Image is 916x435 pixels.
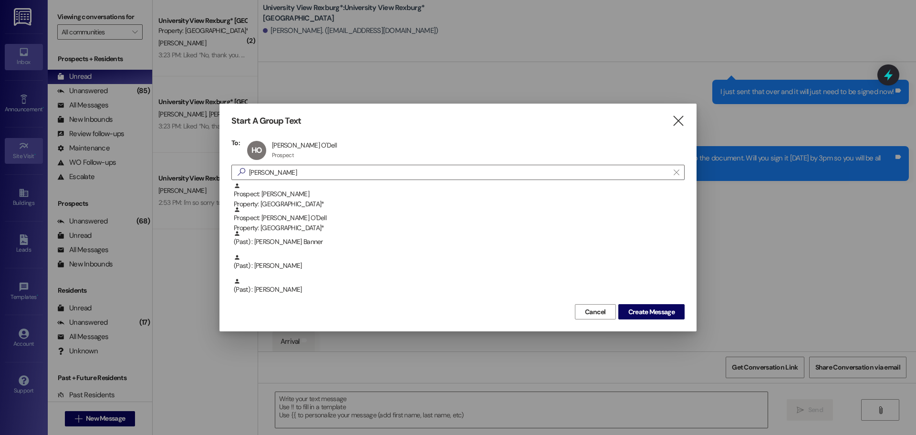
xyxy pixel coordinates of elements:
button: Create Message [618,304,685,319]
div: Prospect: [PERSON_NAME]Property: [GEOGRAPHIC_DATA]* [231,182,685,206]
button: Clear text [669,165,684,180]
i:  [674,169,679,176]
div: (Past) : [PERSON_NAME] Banner [231,230,685,254]
div: (Past) : [PERSON_NAME] [234,254,685,271]
span: Create Message [628,307,675,317]
div: Prospect: [PERSON_NAME] O'DellProperty: [GEOGRAPHIC_DATA]* [231,206,685,230]
h3: Start A Group Text [231,116,301,127]
div: Prospect: [PERSON_NAME] [234,182,685,210]
button: Cancel [575,304,616,319]
input: Search for any contact or apartment [249,166,669,179]
div: (Past) : [PERSON_NAME] [234,278,685,295]
div: (Past) : [PERSON_NAME] Banner [234,230,685,247]
div: Prospect [272,151,294,159]
div: Property: [GEOGRAPHIC_DATA]* [234,199,685,209]
div: Property: [GEOGRAPHIC_DATA]* [234,223,685,233]
div: Prospect: [PERSON_NAME] O'Dell [234,206,685,233]
span: Cancel [585,307,606,317]
h3: To: [231,138,240,147]
span: HO [251,145,262,155]
i:  [672,116,685,126]
div: (Past) : [PERSON_NAME] [231,278,685,302]
i:  [234,167,249,177]
div: (Past) : [PERSON_NAME] [231,254,685,278]
div: [PERSON_NAME] O'Dell [272,141,337,149]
